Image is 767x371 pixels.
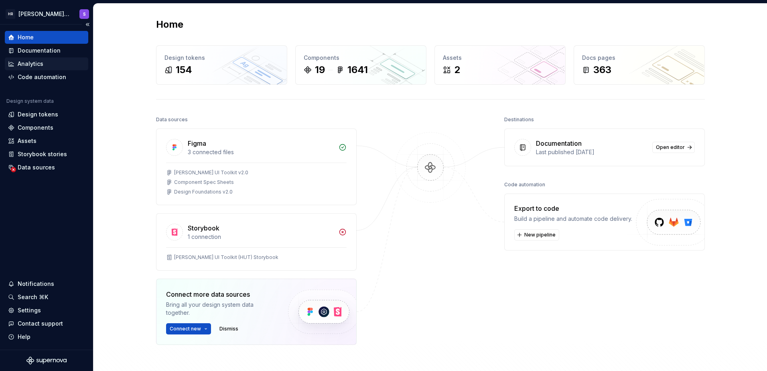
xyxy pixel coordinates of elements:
div: [PERSON_NAME] UI Toolkit (HUT) [18,10,70,18]
div: Component Spec Sheets [174,179,234,185]
button: Collapse sidebar [82,19,93,30]
div: Help [18,333,30,341]
div: Design tokens [164,54,279,62]
div: Connect more data sources [166,289,274,299]
button: Dismiss [216,323,242,334]
h2: Home [156,18,183,31]
button: Contact support [5,317,88,330]
div: Design tokens [18,110,58,118]
div: Design Foundations v2.0 [174,189,233,195]
div: Storybook stories [18,150,67,158]
div: Data sources [18,163,55,171]
div: Contact support [18,320,63,328]
button: HR[PERSON_NAME] UI Toolkit (HUT)S [2,5,91,22]
a: Components [5,121,88,134]
a: Documentation [5,44,88,57]
div: Export to code [514,204,632,213]
a: Design tokens [5,108,88,121]
a: Data sources [5,161,88,174]
a: Assets [5,135,88,147]
button: Connect new [166,323,211,334]
div: Notifications [18,280,54,288]
div: Storybook [188,223,219,233]
div: Components [18,124,53,132]
a: Design tokens154 [156,45,287,85]
div: Bring all your design system data together. [166,301,274,317]
a: Docs pages363 [574,45,705,85]
div: [PERSON_NAME] UI Toolkit (HUT) Storybook [174,254,278,261]
div: Code automation [18,73,66,81]
div: Destinations [504,114,534,125]
a: Components191641 [295,45,426,85]
div: 363 [593,63,611,76]
div: Design system data [6,98,54,104]
div: 2 [454,63,460,76]
a: Code automation [5,71,88,84]
div: Last published [DATE] [536,148,647,156]
div: Analytics [18,60,43,68]
button: New pipeline [514,229,559,241]
a: Home [5,31,88,44]
a: Storybook1 connection[PERSON_NAME] UI Toolkit (HUT) Storybook [156,213,357,271]
div: [PERSON_NAME] UI Toolkit v2.0 [174,169,248,176]
div: Components [304,54,418,62]
div: 19 [315,63,325,76]
div: Documentation [18,47,61,55]
a: Storybook stories [5,148,88,161]
div: Docs pages [582,54,696,62]
span: Connect new [170,326,201,332]
div: Search ⌘K [18,293,48,301]
a: Assets2 [434,45,566,85]
div: 1 connection [188,233,334,241]
div: Data sources [156,114,188,125]
a: Analytics [5,57,88,70]
button: Help [5,330,88,343]
button: Search ⌘K [5,291,88,304]
div: Assets [18,137,37,145]
span: Dismiss [219,326,238,332]
span: New pipeline [524,232,556,238]
span: Open editor [656,144,685,151]
div: Code automation [504,179,545,190]
div: S [83,11,86,17]
div: Build a pipeline and automate code delivery. [514,215,632,223]
div: Documentation [536,139,582,148]
div: HR [6,9,15,19]
a: Settings [5,304,88,317]
svg: Supernova Logo [26,357,67,365]
div: Assets [443,54,557,62]
a: Figma3 connected files[PERSON_NAME] UI Toolkit v2.0Component Spec SheetsDesign Foundations v2.0 [156,128,357,205]
a: Open editor [652,142,695,153]
div: Home [18,33,34,41]
div: 1641 [347,63,368,76]
div: 154 [176,63,192,76]
button: Notifications [5,277,88,290]
div: Figma [188,139,206,148]
div: Settings [18,306,41,314]
div: 3 connected files [188,148,334,156]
